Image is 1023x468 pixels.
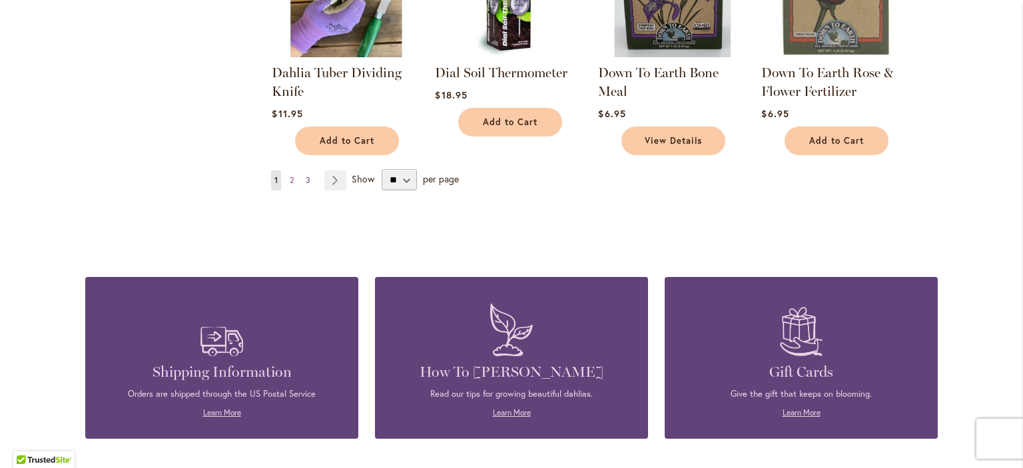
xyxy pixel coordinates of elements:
[493,407,531,417] a: Learn More
[395,388,628,400] p: Read our tips for growing beautiful dahlias.
[423,172,459,185] span: per page
[783,407,821,417] a: Learn More
[10,421,47,458] iframe: Launch Accessibility Center
[621,126,725,155] a: View Details
[645,135,702,146] span: View Details
[785,126,888,155] button: Add to Cart
[435,65,567,81] a: Dial Soil Thermometer
[458,108,562,136] button: Add to Cart
[105,388,338,400] p: Orders are shipped through the US Postal Service
[320,135,374,146] span: Add to Cart
[290,175,294,185] span: 2
[435,47,583,60] a: Dial Soil Thermometer
[598,47,747,60] a: Down To Earth Bone Meal
[761,107,789,120] span: $6.95
[435,89,467,101] span: $18.95
[685,388,918,400] p: Give the gift that keeps on blooming.
[598,65,719,99] a: Down To Earth Bone Meal
[272,107,302,120] span: $11.95
[761,65,894,99] a: Down To Earth Rose & Flower Fertilizer
[306,175,310,185] span: 3
[352,172,374,185] span: Show
[598,107,625,120] span: $6.95
[272,47,420,60] a: Dahlia Tuber Dividing Knife
[286,170,297,190] a: 2
[685,363,918,381] h4: Gift Cards
[302,170,314,190] a: 3
[105,363,338,381] h4: Shipping Information
[483,117,537,128] span: Add to Cart
[274,175,278,185] span: 1
[272,65,402,99] a: Dahlia Tuber Dividing Knife
[295,126,399,155] button: Add to Cart
[809,135,864,146] span: Add to Cart
[395,363,628,381] h4: How To [PERSON_NAME]
[761,47,910,60] a: Down To Earth Rose & Flower Fertilizer
[203,407,241,417] a: Learn More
